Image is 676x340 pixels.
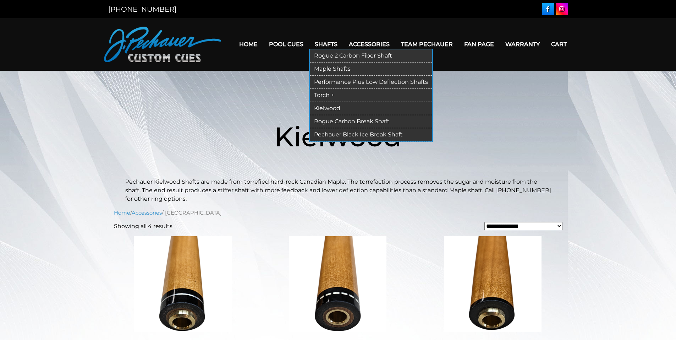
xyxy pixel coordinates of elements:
[114,210,130,216] a: Home
[132,210,162,216] a: Accessories
[274,120,402,153] span: Kielwood
[500,35,545,53] a: Warranty
[395,35,458,53] a: Team Pechauer
[263,35,309,53] a: Pool Cues
[310,89,432,102] a: Torch +
[104,27,221,62] img: Pechauer Custom Cues
[108,5,176,14] a: [PHONE_NUMBER]
[310,102,432,115] a: Kielwood
[114,222,172,231] p: Showing all 4 results
[310,128,432,141] a: Pechauer Black Ice Break Shaft
[114,236,252,332] img: Kielwood 12.75mm .850 Joint (Pro Series Single Ring)
[310,76,432,89] a: Performance Plus Low Deflection Shafts
[269,236,407,332] img: Kielwood 12.75mm .850 (Flat faced/Prior to 2025)
[310,49,432,63] a: Rogue 2 Carbon Fiber Shaft
[233,35,263,53] a: Home
[125,178,551,203] p: Pechauer Kielwood Shafts are made from torrefied hard-rock Canadian Maple. The torrefaction proce...
[545,35,572,53] a: Cart
[484,222,562,230] select: Shop order
[310,63,432,76] a: Maple Shafts
[343,35,395,53] a: Accessories
[310,115,432,128] a: Rogue Carbon Break Shaft
[309,35,343,53] a: Shafts
[458,35,500,53] a: Fan Page
[424,236,562,332] img: Kielwood 12.75mm .850 Joint [Piloted thin black (Pro Series & JP Series 2025)]
[114,209,562,217] nav: Breadcrumb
